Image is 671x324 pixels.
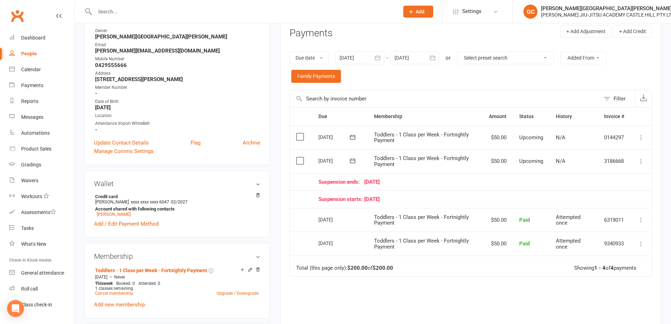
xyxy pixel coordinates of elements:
span: Never [114,275,125,280]
span: Attempted once [556,238,580,250]
div: [DATE] [318,196,624,202]
div: Payments [21,82,43,88]
a: Workouts [9,189,74,204]
a: Toddlers - 1 Class per Week - Fortnightly Payment [95,268,207,273]
a: Clubworx [8,7,26,25]
h3: Membership [94,252,260,260]
li: [PERSON_NAME] [94,193,260,218]
span: xxxx xxxx xxxx 6047 [131,199,169,204]
span: Add [416,9,424,14]
div: What's New [21,241,46,247]
h3: Wallet [94,180,260,188]
th: History [549,108,598,126]
a: Cancel membership [95,291,133,296]
button: Add [403,6,433,18]
a: [PERSON_NAME] [97,212,131,217]
div: Total (this page only): of [296,265,393,271]
div: Location [95,112,260,119]
div: Attendance Import WhiteBelt [95,120,260,127]
input: Search... [93,7,394,17]
a: Update Contact Details [94,139,149,147]
span: 02/2027 [171,199,187,204]
div: — [93,274,260,280]
button: Filter [600,90,635,107]
a: Calendar [9,62,74,78]
strong: [DATE] [95,104,260,111]
div: Waivers [21,178,38,183]
div: Gradings [21,162,41,167]
button: + Add Credit [613,25,652,38]
span: [DATE] [95,275,107,280]
strong: - [95,127,260,133]
span: Suspension ends: [318,179,364,185]
span: Booked: 0 [116,281,135,286]
a: Roll call [9,281,74,297]
th: Membership [368,108,483,126]
div: [DATE] [318,238,351,249]
button: Due date [290,51,329,64]
span: Paid [519,217,530,223]
div: or [446,54,451,62]
th: Invoice # [598,108,630,126]
strong: 1 - 4 [594,265,605,271]
div: Automations [21,130,50,136]
a: Upgrade / Downgrade [217,291,259,296]
div: People [21,51,37,56]
span: Attempted once [556,214,580,226]
strong: Account shared with following contacts [95,206,257,212]
a: Reports [9,93,74,109]
input: Search by invoice number [290,90,600,107]
a: General attendance kiosk mode [9,265,74,281]
span: Upcoming [519,134,543,141]
strong: Credit card [95,194,257,199]
span: Toddlers - 1 Class per Week - Fortnightly Payment [374,214,469,226]
th: Due [312,108,368,126]
a: Add new membership [94,301,145,308]
div: Dashboard [21,35,45,41]
td: 0144297 [598,126,630,149]
div: [DATE] [318,155,351,166]
span: Toddlers - 1 Class per Week - Fortnightly Payment [374,155,469,167]
span: This [95,281,103,286]
a: Gradings [9,157,74,173]
div: [DATE] [318,132,351,142]
div: Showing of payments [574,265,636,271]
a: Waivers [9,173,74,189]
div: [DATE] [318,214,351,225]
div: Messages [21,114,43,120]
td: $50.00 [483,232,513,256]
div: Roll call [21,286,38,292]
span: Toddlers - 1 Class per Week - Fortnightly Payment [374,238,469,250]
div: Tasks [21,225,34,231]
div: [DATE] [318,179,624,185]
div: Mobile Number [95,56,260,62]
div: Open Intercom Messenger [7,300,24,317]
div: Owner [95,27,260,34]
div: Assessments [21,209,56,215]
div: Member Number [95,84,260,91]
div: Reports [21,98,38,104]
span: N/A [556,134,565,141]
div: GC [523,5,538,19]
div: Email [95,42,260,48]
span: N/A [556,158,565,164]
div: Product Sales [21,146,51,152]
td: 9340933 [598,232,630,256]
strong: [PERSON_NAME][GEOGRAPHIC_DATA][PERSON_NAME] [95,33,260,40]
a: Family Payments [291,70,341,82]
td: 6319011 [598,208,630,232]
a: Tasks [9,220,74,236]
th: Amount [483,108,513,126]
div: Class check-in [21,302,52,307]
span: 1 classes remaining [95,286,133,291]
a: Class kiosk mode [9,297,74,313]
a: Manage Comms Settings [94,147,154,155]
td: 3186668 [598,149,630,173]
strong: 0429555666 [95,62,260,68]
div: Address [95,70,260,77]
a: Automations [9,125,74,141]
strong: [PERSON_NAME][EMAIL_ADDRESS][DOMAIN_NAME] [95,48,260,54]
strong: 4 [610,265,614,271]
span: Settings [462,4,481,19]
span: Suspension starts: [318,196,364,202]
